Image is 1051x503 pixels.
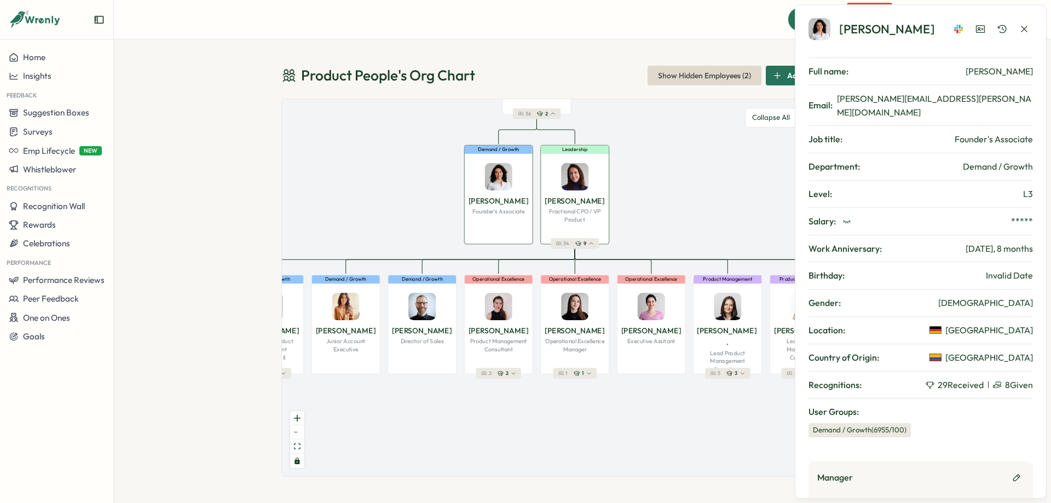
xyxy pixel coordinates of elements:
img: Elisabetta ​Casagrande [714,293,741,320]
span: Manager [817,471,853,484]
p: Lead Product Management Consultant [773,337,835,361]
span: 1 [565,370,567,377]
span: Surveys [23,126,53,137]
img: Ketevan Dzukaevi [638,293,665,320]
span: Show Hidden Employees ( 2 ) [658,66,751,85]
span: One on Ones [23,313,70,323]
button: zoom out [290,425,304,440]
span: 9 [584,240,586,247]
span: Department: [809,160,860,174]
span: Work Anniversary: [809,242,882,256]
span: Peer Feedback [23,293,79,304]
span: 3 [735,370,737,377]
span: NEW [79,146,102,155]
div: Demand / GrowthMariana Silva[PERSON_NAME]Junior Account Executive [311,275,380,374]
img: Friederike Giese [790,293,818,320]
span: Recognition Wall [23,201,85,211]
button: Collapse All [745,108,810,128]
div: 362 [503,15,571,114]
span: 2 [545,111,548,117]
div: Demand / Growth [312,275,380,284]
span: Job title: [809,132,842,146]
div: React Flow controls [290,411,304,468]
span: User Groups: [809,405,1033,419]
button: zoom in [290,411,304,425]
span: 5 tasks waiting [847,3,892,11]
span: Celebrations [23,238,70,248]
img: Andrea Lopez [256,293,283,320]
div: Operational Excellence [617,275,685,284]
span: 36 [525,111,531,117]
p: Fractional CPO / VP Product [544,207,606,224]
img: Valentina Gonzalez [485,163,512,190]
button: toggle interactivity [290,454,304,468]
div: Product Management [694,275,761,284]
button: fit view [290,440,304,454]
span: Recognitions: [809,378,862,392]
span: 2 [506,370,509,377]
div: Demand / GrowthAndrea Lopez[PERSON_NAME]Associate Product Management Consultant II [235,275,304,374]
span: 1 [582,370,584,377]
p: [PERSON_NAME] ​. [697,325,759,348]
div: Demand / GrowthValentina Gonzalez[PERSON_NAME]Founder's Associate [464,145,533,244]
img: Axi Molnar [485,293,512,320]
p: Junior Account Executive [315,337,377,354]
span: Country of Origin: [809,351,879,365]
div: Demand / Growth (6955/100) [809,423,911,437]
span: Suggestion Boxes [23,107,89,118]
span: Goals [23,331,45,342]
div: LeadershipViktoria Korzhova[PERSON_NAME]Fractional CPO / VP Product349 [540,145,609,244]
button: Show Hidden Employees (2) [648,66,761,85]
span: 8 [794,370,797,377]
span: Product People 's Org Chart [301,66,475,85]
span: Add Employment Record [787,66,873,85]
span: [PERSON_NAME][EMAIL_ADDRESS][PERSON_NAME][DOMAIN_NAME] [837,92,1033,119]
p: Executive Assitant [627,337,675,345]
p: Product Management Consultant [467,337,529,354]
span: Level: [809,187,832,201]
span: Email: [809,99,833,112]
button: 11 [553,368,597,379]
span: Rewards [23,219,56,230]
span: 34 [563,240,569,247]
span: Emp Lifecycle [23,146,75,156]
span: 5 [718,370,720,377]
p: [PERSON_NAME] [392,325,452,336]
p: [PERSON_NAME] [545,195,605,206]
div: Demand / GrowthMichael Johannes[PERSON_NAME]Director of Sales [388,275,457,374]
p: [PERSON_NAME] [316,325,376,336]
span: Salary: [809,215,836,228]
div: Leadership [541,146,609,154]
p: [PERSON_NAME] [469,325,529,336]
img: Mariana Silva [332,293,360,320]
span: Home [23,52,45,62]
p: [PERSON_NAME] [545,325,605,336]
p: [PERSON_NAME] [239,325,299,336]
div: Demand / Growth [235,275,303,284]
button: 22 [476,368,521,379]
span: Gender: [809,296,841,310]
p: Director of Sales [401,337,444,345]
span: Whistleblower [23,164,76,175]
div: Product ManagementFriederike Giese[PERSON_NAME]Lead Product Management Consultant86 [770,275,839,374]
button: 349 [551,238,599,248]
p: [PERSON_NAME] [469,195,529,206]
img: Viktoria Korzhova [561,163,588,190]
div: Operational Excellence [465,275,533,284]
div: Operational Excellence [541,275,609,284]
p: Founder's Associate [472,207,525,216]
button: Expand sidebar [94,14,105,25]
div: Product Management [770,275,838,284]
p: Operational Excellence Manager [544,337,606,354]
button: 362 [513,108,561,119]
div: Operational ExcellenceAxi Molnar[PERSON_NAME]Product Management Consultant22 [464,275,533,374]
button: Quick Actions [788,7,897,31]
div: Operational ExcellenceElena Ladushyna[PERSON_NAME]Operational Excellence Manager11 [540,275,609,374]
button: 86 [782,368,827,379]
img: Michael Johannes [408,293,436,320]
p: Associate Product Management Consultant II [239,337,301,361]
div: Demand / Growth [465,146,533,154]
p: [PERSON_NAME] [774,325,834,336]
span: Performance Reviews [23,275,105,285]
button: 53 [705,368,750,379]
